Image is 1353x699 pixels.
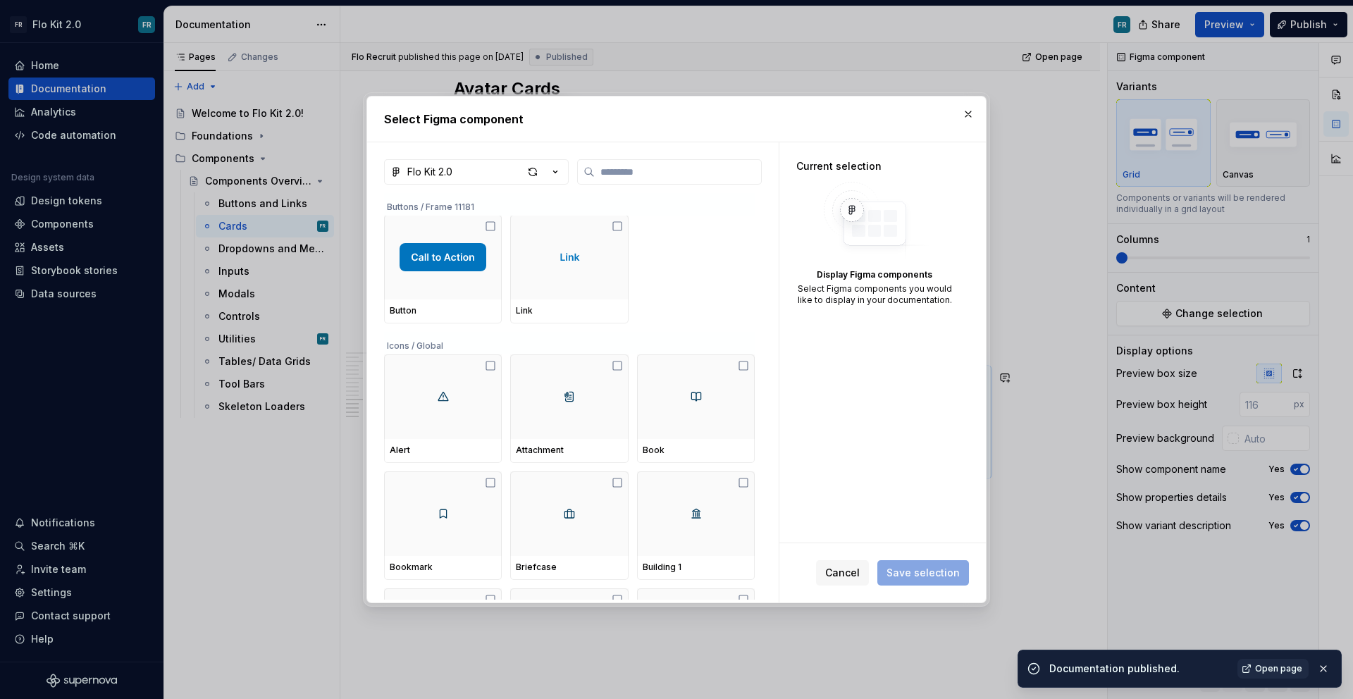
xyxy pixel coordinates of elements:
[816,560,869,586] button: Cancel
[796,283,953,306] div: Select Figma components you would like to display in your documentation.
[390,562,496,573] div: Bookmark
[825,566,860,580] span: Cancel
[384,111,969,128] h2: Select Figma component
[516,305,622,316] div: Link
[384,332,755,354] div: Icons / Global
[643,445,749,456] div: Book
[390,305,496,316] div: Button
[1237,659,1309,679] a: Open page
[796,159,953,173] div: Current selection
[643,562,749,573] div: Building 1
[516,562,622,573] div: Briefcase
[516,445,622,456] div: Attachment
[1049,662,1229,676] div: Documentation published.
[384,193,755,216] div: Buttons / Frame 11181
[796,269,953,280] div: Display Figma components
[390,445,496,456] div: Alert
[384,159,569,185] button: Flo Kit 2.0
[1255,663,1302,674] span: Open page
[407,165,452,179] div: Flo Kit 2.0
